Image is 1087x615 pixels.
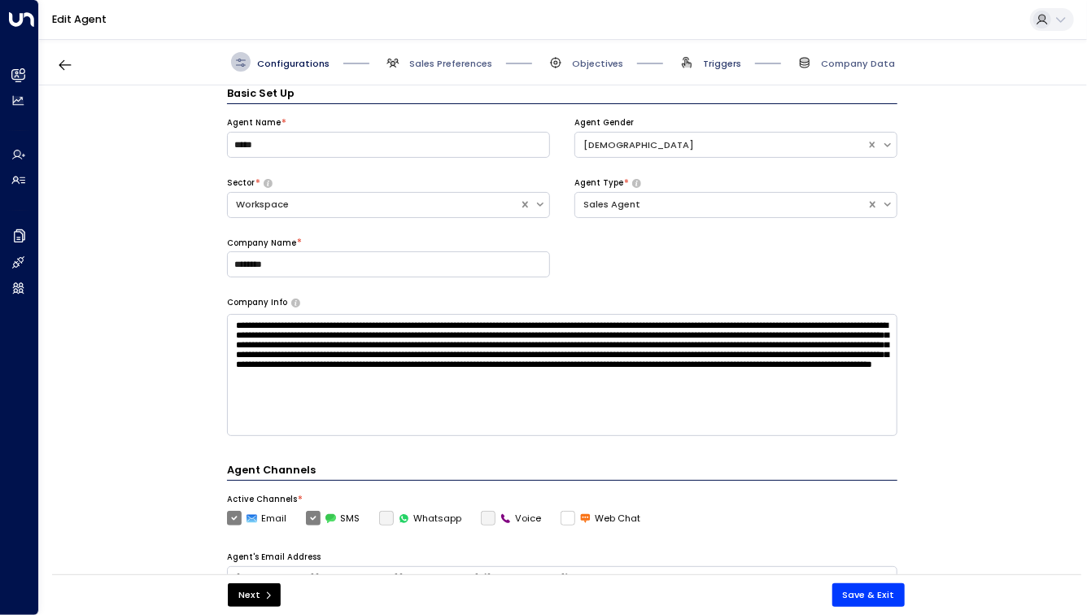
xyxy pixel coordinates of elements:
label: Whatsapp [379,511,461,526]
label: Voice [481,511,541,526]
label: Agent Name [227,117,281,129]
span: Objectives [572,57,623,70]
div: [DEMOGRAPHIC_DATA] [583,138,858,152]
div: Sales Agent [583,198,858,212]
div: Workspace [236,198,511,212]
label: Company Info [227,297,287,308]
div: [PERSON_NAME][EMAIL_ADDRESS][DOMAIN_NAME] ([PERSON_NAME]) [236,572,858,586]
button: Save & Exit [832,583,906,607]
button: Provide a brief overview of your company, including your industry, products or services, and any ... [291,299,300,307]
button: Select whether your copilot will handle inquiries directly from leads or from brokers representin... [632,179,641,187]
label: Web Chat [561,511,640,526]
label: Active Channels [227,494,297,505]
button: Next [228,583,281,607]
label: SMS [306,511,360,526]
label: Company Name [227,238,296,249]
h3: Basic Set Up [227,85,897,104]
span: Company Data [821,57,895,70]
label: Sector [227,177,255,189]
h4: Agent Channels [227,462,897,481]
div: To activate this channel, please go to the Integrations page [379,511,461,526]
span: Triggers [703,57,741,70]
button: Select whether your copilot will handle inquiries directly from leads or from brokers representin... [264,179,273,187]
label: Email [227,511,286,526]
label: Agent Type [574,177,623,189]
label: Agent Gender [574,117,634,129]
a: Edit Agent [52,12,107,26]
span: Sales Preferences [409,57,492,70]
span: Configurations [257,57,330,70]
label: Agent's Email Address [227,552,321,563]
div: To activate this channel, please go to the Integrations page [481,511,541,526]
